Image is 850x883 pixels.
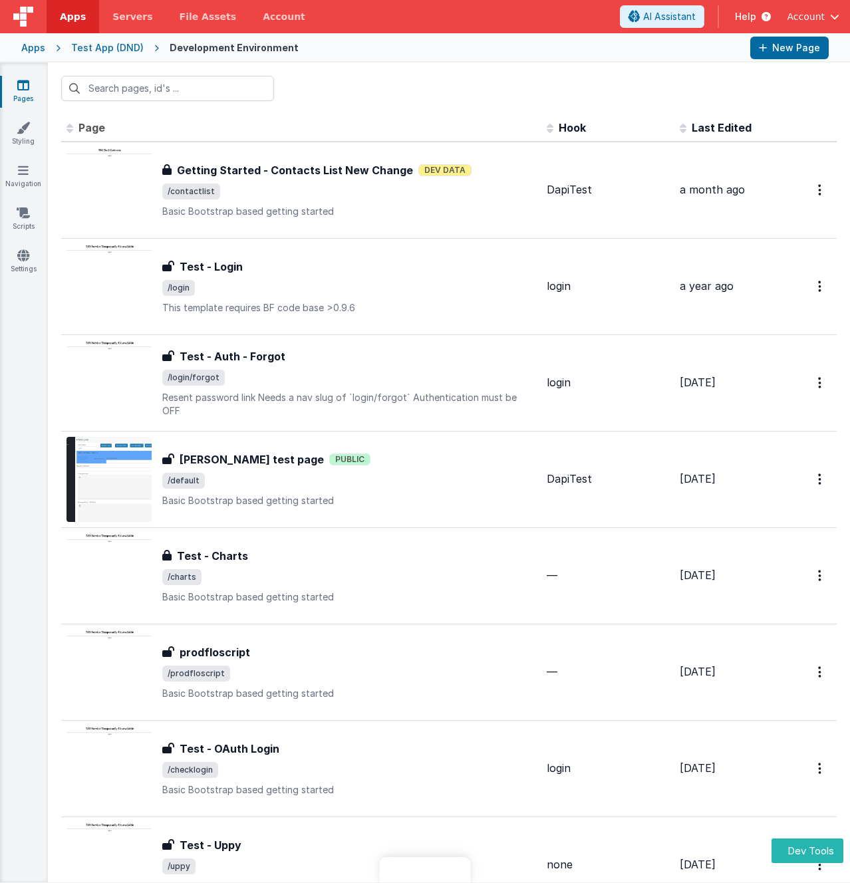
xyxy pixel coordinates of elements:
button: Options [810,562,831,589]
h3: Test - Charts [177,548,248,564]
span: /uppy [162,858,196,874]
div: Test App (DND) [71,41,144,55]
span: /contactlist [162,184,220,199]
span: [DATE] [680,376,716,389]
span: /login/forgot [162,370,225,386]
span: — [547,568,557,582]
p: Basic Bootstrap based getting started [162,590,536,604]
div: login [547,375,669,390]
div: Development Environment [170,41,299,55]
span: /charts [162,569,202,585]
span: Page [78,121,105,134]
span: [DATE] [680,858,716,871]
div: login [547,279,669,294]
span: [DATE] [680,568,716,582]
span: AI Assistant [643,10,696,23]
span: Account [787,10,825,23]
button: Options [810,465,831,493]
span: /default [162,473,205,489]
span: /prodfloscript [162,666,230,682]
button: Options [810,176,831,203]
h3: Test - Uppy [180,837,241,853]
span: [DATE] [680,472,716,485]
h3: Test - Login [180,259,243,275]
button: Dev Tools [772,838,843,863]
h3: [PERSON_NAME] test page [180,451,324,467]
span: /checklogin [162,762,218,778]
span: Servers [112,10,152,23]
p: This template requires BF code base >0.9.6 [162,301,536,315]
button: Options [810,658,831,686]
div: DapiTest [547,182,669,197]
div: Apps [21,41,45,55]
span: a year ago [680,279,734,293]
h3: Getting Started - Contacts List New Change [177,162,413,178]
div: none [547,857,669,872]
span: — [547,665,557,678]
button: Options [810,273,831,300]
h3: Test - OAuth Login [180,741,279,757]
p: Basic Bootstrap based getting started [162,494,536,507]
button: AI Assistant [620,5,704,28]
span: Hook [559,121,586,134]
span: Public [329,453,370,465]
div: DapiTest [547,471,669,487]
button: Options [810,369,831,396]
div: login [547,761,669,776]
button: Account [787,10,839,23]
span: Last Edited [692,121,752,134]
span: a month ago [680,183,745,196]
span: [DATE] [680,665,716,678]
p: Basic Bootstrap based getting started [162,205,536,218]
input: Search pages, id's ... [61,76,274,101]
span: File Assets [180,10,237,23]
h3: prodfloscript [180,644,250,660]
p: Basic Bootstrap based getting started [162,783,536,797]
h3: Test - Auth - Forgot [180,348,285,364]
span: Apps [60,10,86,23]
span: [DATE] [680,761,716,775]
p: Resent password link Needs a nav slug of `login/forgot` Authentication must be OFF [162,391,536,418]
span: Dev Data [418,164,472,176]
button: New Page [750,37,829,59]
button: Options [810,755,831,782]
span: Help [735,10,756,23]
p: Basic Bootstrap based getting started [162,687,536,700]
span: /login [162,280,195,296]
